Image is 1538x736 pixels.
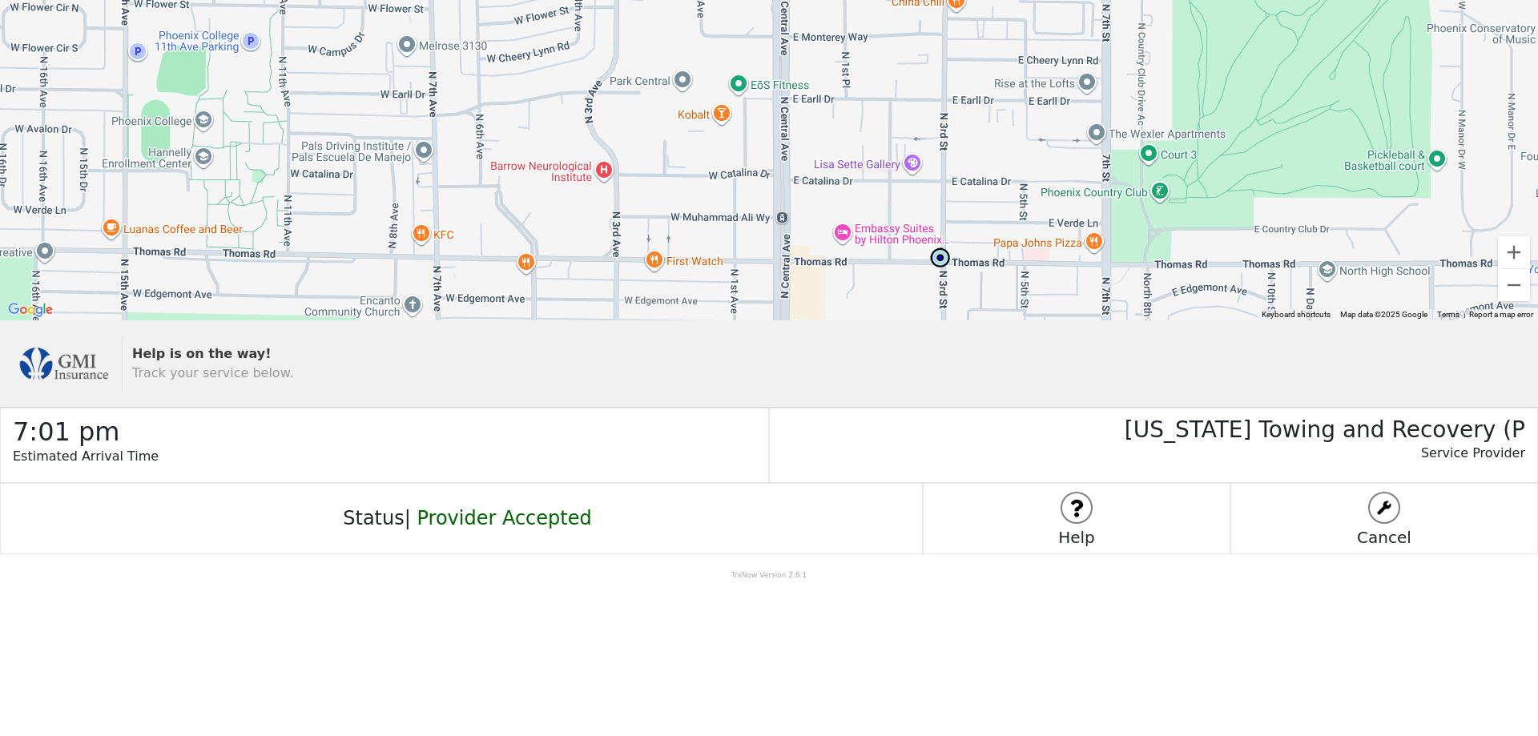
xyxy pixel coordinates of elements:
[924,528,1230,547] h5: Help
[1498,236,1530,268] button: Zoom in
[331,507,591,530] h4: Status |
[1340,310,1427,319] span: Map data ©2025 Google
[770,408,1525,444] h3: [US_STATE] Towing and Recovery (P
[132,346,272,361] strong: Help is on the way!
[4,300,57,320] a: Open this area in Google Maps (opens a new window)
[770,444,1525,479] p: Service Provider
[1062,493,1091,522] img: logo stuff
[1469,310,1533,319] a: Report a map error
[1262,309,1331,320] button: Keyboard shortcuts
[1231,528,1537,547] h5: Cancel
[16,336,112,391] img: trx now logo
[1437,310,1459,319] a: Terms (opens in new tab)
[132,365,293,380] span: Track your service below.
[1370,493,1399,522] img: logo stuff
[4,300,57,320] img: Google
[417,507,591,529] span: Provider Accepted
[13,408,768,447] h2: 7:01 pm
[13,447,768,482] p: Estimated Arrival Time
[1498,269,1530,301] button: Zoom out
